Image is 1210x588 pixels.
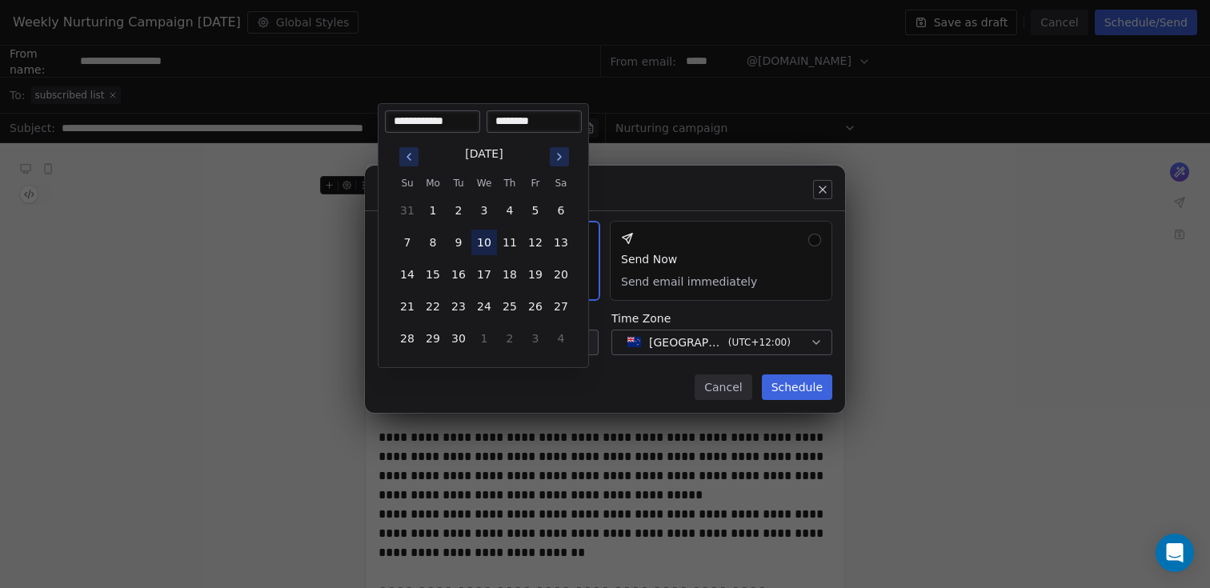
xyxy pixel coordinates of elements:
button: 2 [497,326,523,351]
button: 29 [420,326,446,351]
div: [DATE] [465,146,503,162]
button: 25 [497,294,523,319]
button: Go to previous month [398,146,420,168]
button: 30 [446,326,471,351]
th: Saturday [548,175,574,191]
button: Go to next month [548,146,571,168]
button: 19 [523,262,548,287]
button: 4 [497,198,523,223]
button: 7 [395,230,420,255]
button: 16 [446,262,471,287]
button: 24 [471,294,497,319]
button: 22 [420,294,446,319]
button: 1 [471,326,497,351]
th: Tuesday [446,175,471,191]
th: Friday [523,175,548,191]
button: 28 [395,326,420,351]
button: 2 [446,198,471,223]
button: 17 [471,262,497,287]
th: Wednesday [471,175,497,191]
button: 23 [446,294,471,319]
button: 3 [471,198,497,223]
button: 18 [497,262,523,287]
th: Thursday [497,175,523,191]
button: 11 [497,230,523,255]
button: 12 [523,230,548,255]
button: 31 [395,198,420,223]
button: 14 [395,262,420,287]
button: 15 [420,262,446,287]
button: 13 [548,230,574,255]
button: 3 [523,326,548,351]
button: 21 [395,294,420,319]
button: 27 [548,294,574,319]
button: 6 [548,198,574,223]
button: 10 [471,230,497,255]
button: 26 [523,294,548,319]
button: 5 [523,198,548,223]
button: 4 [548,326,574,351]
button: 8 [420,230,446,255]
th: Sunday [395,175,420,191]
button: 1 [420,198,446,223]
th: Monday [420,175,446,191]
button: 9 [446,230,471,255]
button: 20 [548,262,574,287]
